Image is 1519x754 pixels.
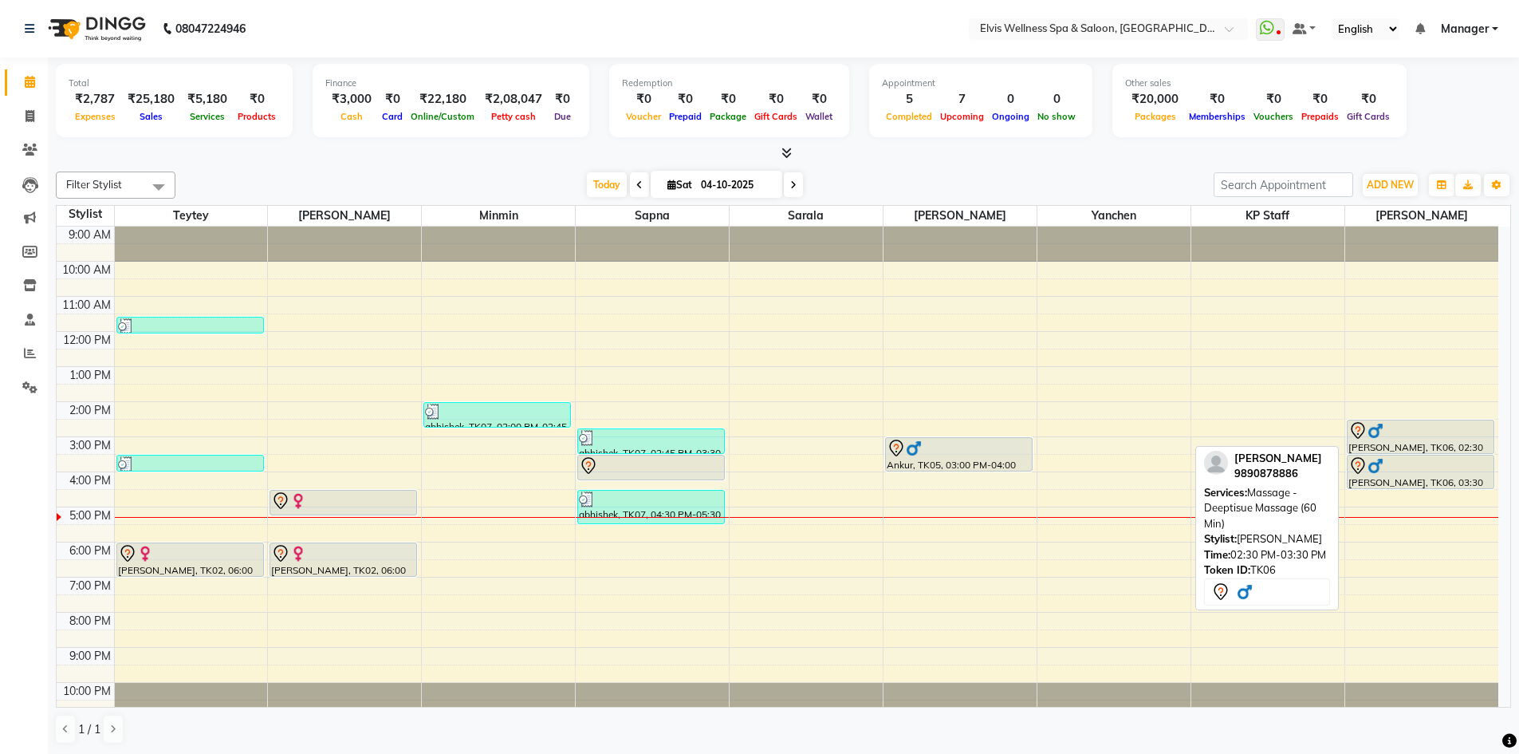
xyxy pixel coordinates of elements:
[1363,174,1418,196] button: ADD NEW
[1125,90,1185,109] div: ₹20,000
[325,90,378,109] div: ₹3,000
[1131,111,1180,122] span: Packages
[378,90,407,109] div: ₹0
[1125,77,1394,90] div: Other sales
[706,111,750,122] span: Package
[1343,90,1394,109] div: ₹0
[549,90,577,109] div: ₹0
[665,90,706,109] div: ₹0
[234,111,280,122] span: Products
[325,77,577,90] div: Finance
[71,111,120,122] span: Expenses
[60,683,114,700] div: 10:00 PM
[407,111,478,122] span: Online/Custom
[801,90,836,109] div: ₹0
[1185,111,1249,122] span: Memberships
[117,318,263,333] div: [PERSON_NAME], TK01, 11:35 AM-12:05 PM, Threading - Eye Brows,Threading - Upper Lip
[882,111,936,122] span: Completed
[121,90,181,109] div: ₹25,180
[1348,420,1494,453] div: [PERSON_NAME], TK06, 02:30 PM-03:30 PM, Massage - Deeptisue Massage (60 Min)
[665,111,706,122] span: Prepaid
[1033,90,1080,109] div: 0
[730,206,883,226] span: Sarala
[696,173,776,197] input: 2025-10-04
[69,90,121,109] div: ₹2,787
[1185,90,1249,109] div: ₹0
[66,578,114,594] div: 7:00 PM
[1297,90,1343,109] div: ₹0
[882,77,1080,90] div: Appointment
[1249,111,1297,122] span: Vouchers
[115,206,268,226] span: Teytey
[622,77,836,90] div: Redemption
[270,543,416,576] div: [PERSON_NAME], TK02, 06:00 PM-07:00 PM, root touch up [MEDICAL_DATA]
[622,90,665,109] div: ₹0
[487,111,540,122] span: Petty cash
[1204,548,1230,561] span: Time:
[1234,452,1322,464] span: [PERSON_NAME]
[1204,486,1247,499] span: Services:
[1033,111,1080,122] span: No show
[270,491,416,515] div: jaya, TK04, 04:30 PM-05:15 PM, Spa and Head Massage
[988,111,1033,122] span: Ongoing
[622,111,665,122] span: Voucher
[66,402,114,419] div: 2:00 PM
[578,456,724,480] div: [PERSON_NAME], TK03, 03:30 PM-04:15 PM, Massage- Swedish Massage (45min)
[69,77,280,90] div: Total
[117,456,263,471] div: abhishek, TK07, 03:30 PM-04:00 PM, Waxing - Face
[422,206,575,226] span: Minmin
[1249,90,1297,109] div: ₹0
[578,491,724,523] div: abhishek, TK07, 04:30 PM-05:30 PM, Waxing - [GEOGRAPHIC_DATA]
[1214,172,1353,197] input: Search Appointment
[117,543,263,576] div: [PERSON_NAME], TK02, 06:00 PM-07:00 PM, root touch up [MEDICAL_DATA]
[268,206,421,226] span: [PERSON_NAME]
[66,178,122,191] span: Filter Stylist
[57,206,114,223] div: Stylist
[78,721,100,738] span: 1 / 1
[65,227,114,243] div: 9:00 AM
[424,403,570,427] div: abhishek, TK07, 02:00 PM-02:45 PM, foot massage
[750,90,801,109] div: ₹0
[883,206,1037,226] span: [PERSON_NAME]
[1037,206,1190,226] span: Yanchen
[378,111,407,122] span: Card
[66,367,114,384] div: 1:00 PM
[1204,563,1330,578] div: TK06
[578,429,724,453] div: abhishek, TK07, 02:45 PM-03:30 PM, head massage
[936,111,988,122] span: Upcoming
[1204,451,1228,475] img: profile
[41,6,150,51] img: logo
[66,543,114,559] div: 6:00 PM
[66,437,114,454] div: 3:00 PM
[66,648,114,665] div: 9:00 PM
[66,472,114,489] div: 4:00 PM
[1343,111,1394,122] span: Gift Cards
[550,111,575,122] span: Due
[234,90,280,109] div: ₹0
[59,262,114,278] div: 10:00 AM
[1348,456,1494,488] div: [PERSON_NAME], TK06, 03:30 PM-04:30 PM, Massage - Deeptisue Massage (60 Min)
[936,90,988,109] div: 7
[336,111,367,122] span: Cash
[1204,532,1237,545] span: Stylist:
[59,297,114,314] div: 11:00 AM
[478,90,549,109] div: ₹2,08,047
[1345,206,1499,226] span: [PERSON_NAME]
[988,90,1033,109] div: 0
[186,111,229,122] span: Services
[60,332,114,349] div: 12:00 PM
[66,507,114,524] div: 5:00 PM
[1204,531,1330,547] div: [PERSON_NAME]
[882,90,936,109] div: 5
[801,111,836,122] span: Wallet
[750,111,801,122] span: Gift Cards
[407,90,478,109] div: ₹22,180
[1191,206,1344,226] span: KP Staff
[1204,563,1250,576] span: Token ID:
[66,613,114,630] div: 8:00 PM
[1234,466,1322,482] div: 9890878886
[886,438,1032,471] div: Ankur, TK05, 03:00 PM-04:00 PM, Massage - Swedish Massage (60 Min)
[1204,547,1330,563] div: 02:30 PM-03:30 PM
[1297,111,1343,122] span: Prepaids
[175,6,246,51] b: 08047224946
